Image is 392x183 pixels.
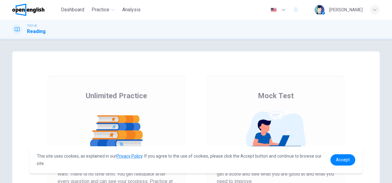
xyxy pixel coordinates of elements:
span: Unlimited Practice [86,91,147,101]
span: Mock Test [258,91,294,101]
h1: Reading [27,28,46,35]
span: Analysis [122,6,141,13]
div: [PERSON_NAME] [329,6,363,13]
img: OpenEnglish logo [12,4,44,16]
button: Dashboard [58,4,87,15]
button: Practice [89,4,117,15]
span: Accept [336,157,350,162]
a: OpenEnglish logo [12,4,58,16]
span: This site uses cookies, as explained in our . If you agree to the use of cookies, please click th... [37,154,322,166]
div: cookieconsent [29,146,363,173]
img: Profile picture [315,5,324,15]
img: en [270,8,277,12]
button: Analysis [120,4,143,15]
span: Practice [92,6,109,13]
a: Privacy Policy [116,154,142,159]
a: dismiss cookie message [330,154,355,166]
span: TOEFL® [27,24,37,28]
span: Dashboard [61,6,84,13]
